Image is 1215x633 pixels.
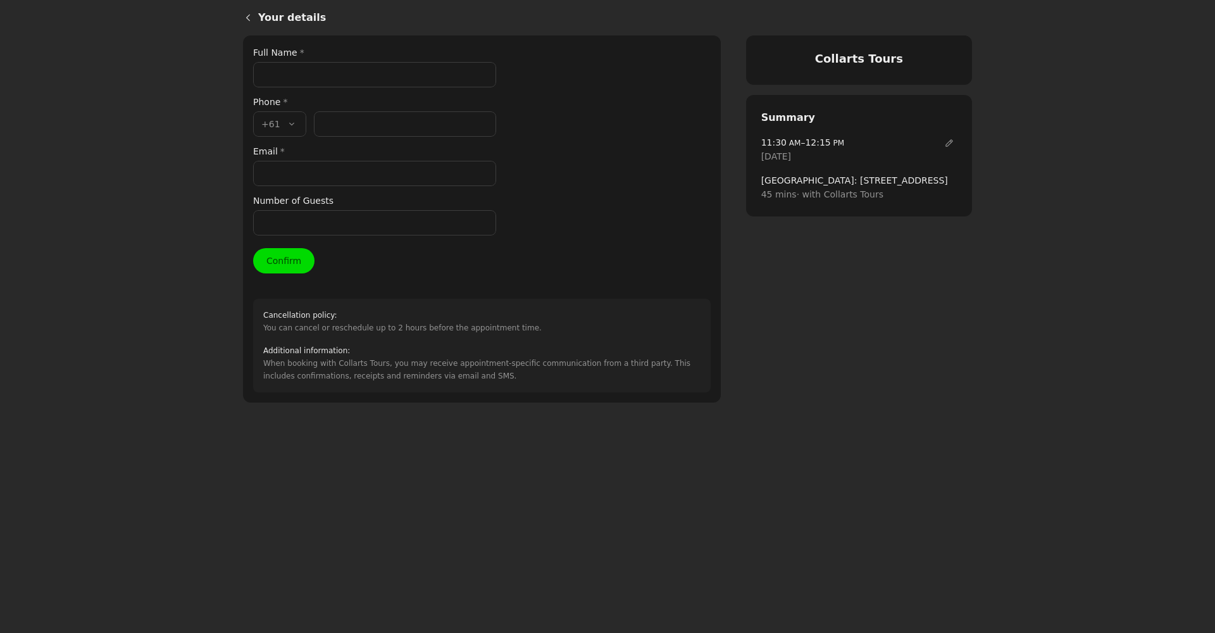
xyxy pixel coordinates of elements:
[831,139,844,147] span: PM
[263,344,701,357] h2: Additional information :
[253,46,496,60] label: Full Name
[258,10,972,25] h1: Your details
[805,137,830,147] span: 12:15
[253,144,496,158] label: Email
[787,139,801,147] span: AM
[761,173,957,187] span: [GEOGRAPHIC_DATA]: [STREET_ADDRESS]
[761,135,845,149] span: –
[253,111,306,137] button: +61
[253,248,315,273] button: Confirm
[253,194,496,208] label: Number of Guests
[263,309,542,322] h2: Cancellation policy :
[761,149,791,163] span: [DATE]
[233,3,258,33] a: Back
[263,344,701,382] div: When booking with Collarts Tours, you may receive appointment-specific communication from a third...
[942,135,957,151] button: Edit date and time
[761,137,787,147] span: 11:30
[942,135,957,151] span: ​
[761,51,957,67] h4: Collarts Tours
[761,187,957,201] span: 45 mins · with Collarts Tours
[263,309,542,334] div: You can cancel or reschedule up to 2 hours before the appointment time.
[761,110,957,125] h2: Summary
[253,95,496,109] div: Phone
